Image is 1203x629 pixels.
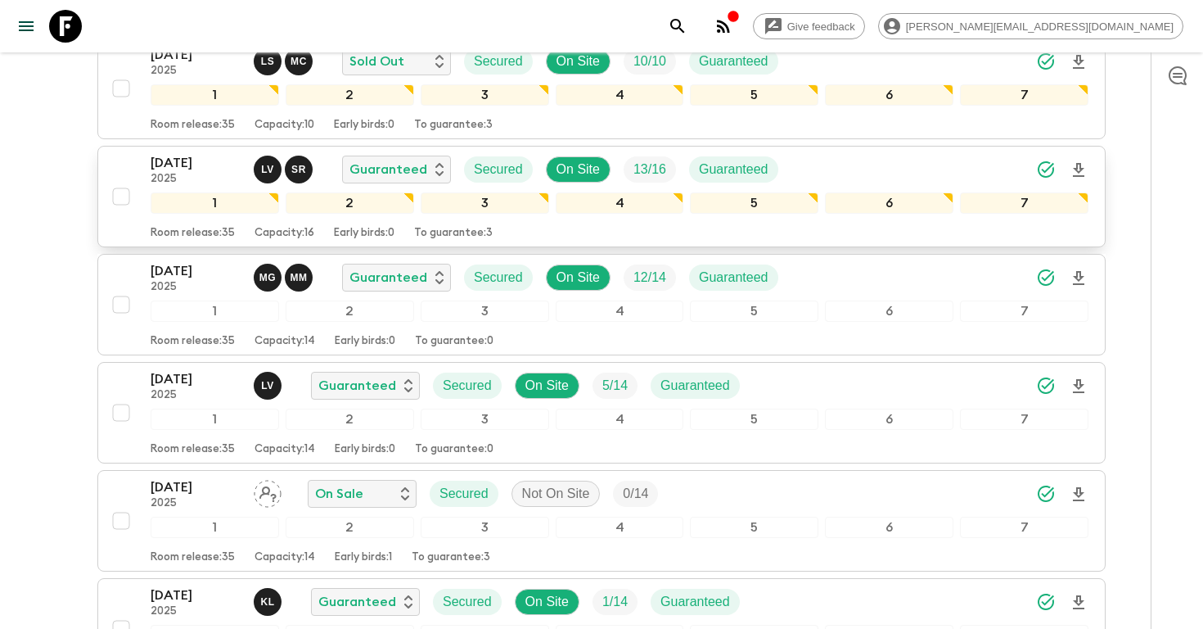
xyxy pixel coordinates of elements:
[546,265,611,291] div: On Site
[151,119,235,132] p: Room release: 35
[825,84,953,106] div: 6
[254,269,316,282] span: Marcella Granatiere, Matias Molina
[334,227,394,240] p: Early birds: 0
[335,335,395,348] p: Early birds: 0
[546,156,611,183] div: On Site
[1036,52,1056,71] svg: Synced Successfully
[290,271,307,284] p: M M
[525,592,569,612] p: On Site
[349,52,404,71] p: Sold Out
[556,268,600,287] p: On Site
[690,301,818,322] div: 5
[624,156,676,183] div: Trip Fill
[960,517,1088,538] div: 7
[522,484,590,504] p: Not On Site
[556,301,684,322] div: 4
[1069,593,1088,613] svg: Download Onboarding
[525,376,569,396] p: On Site
[318,376,396,396] p: Guaranteed
[661,10,694,43] button: search adventures
[592,373,638,399] div: Trip Fill
[556,160,600,179] p: On Site
[254,377,285,390] span: Lucas Valentim
[1036,268,1056,287] svg: Synced Successfully
[151,281,241,294] p: 2025
[254,52,316,66] span: Luana Seara, Mariano Cenzano
[151,45,241,65] p: [DATE]
[261,379,274,392] p: L V
[255,227,314,240] p: Capacity: 16
[261,163,274,176] p: L V
[254,48,316,75] button: LSMC
[897,20,1183,33] span: [PERSON_NAME][EMAIL_ADDRESS][DOMAIN_NAME]
[633,160,666,179] p: 13 / 16
[633,52,666,71] p: 10 / 10
[151,84,279,106] div: 1
[699,160,768,179] p: Guaranteed
[690,517,818,538] div: 5
[254,593,285,606] span: Karen Leiva
[690,192,818,214] div: 5
[349,268,427,287] p: Guaranteed
[474,52,523,71] p: Secured
[1036,376,1056,396] svg: Synced Successfully
[960,84,1088,106] div: 7
[151,335,235,348] p: Room release: 35
[286,84,414,106] div: 2
[556,409,684,430] div: 4
[286,517,414,538] div: 2
[151,551,235,564] p: Room release: 35
[151,497,241,510] p: 2025
[254,264,316,292] button: MGMM
[414,227,493,240] p: To guarantee: 3
[511,481,601,507] div: Not On Site
[286,192,414,214] div: 2
[151,153,241,173] p: [DATE]
[592,589,638,615] div: Trip Fill
[602,592,628,612] p: 1 / 14
[421,84,549,106] div: 3
[151,586,241,605] p: [DATE]
[315,484,363,504] p: On Sale
[624,48,676,75] div: Trip Fill
[254,588,285,616] button: KL
[960,409,1088,430] div: 7
[286,301,414,322] div: 2
[556,192,684,214] div: 4
[151,65,241,78] p: 2025
[515,373,579,399] div: On Site
[349,160,427,179] p: Guaranteed
[613,481,658,507] div: Trip Fill
[151,192,279,214] div: 1
[254,156,316,183] button: LVSR
[633,268,666,287] p: 12 / 14
[415,335,493,348] p: To guarantee: 0
[421,301,549,322] div: 3
[255,551,315,564] p: Capacity: 14
[254,161,316,174] span: Lucas Valentim, Sol Rodriguez
[255,119,314,132] p: Capacity: 10
[412,551,490,564] p: To guarantee: 3
[335,443,395,456] p: Early birds: 0
[1036,592,1056,612] svg: Synced Successfully
[778,20,864,33] span: Give feedback
[699,52,768,71] p: Guaranteed
[556,84,684,106] div: 4
[151,261,241,281] p: [DATE]
[690,84,818,106] div: 5
[97,362,1106,464] button: [DATE]2025Lucas ValentimGuaranteedSecuredOn SiteTrip FillGuaranteed1234567Room release:35Capacity...
[151,605,241,618] p: 2025
[97,470,1106,572] button: [DATE]2025Assign pack leaderOn SaleSecuredNot On SiteTrip Fill1234567Room release:35Capacity:14Ea...
[556,517,684,538] div: 4
[1069,377,1088,396] svg: Download Onboarding
[261,55,275,68] p: L S
[825,517,953,538] div: 6
[414,119,493,132] p: To guarantee: 3
[439,484,489,504] p: Secured
[515,589,579,615] div: On Site
[474,268,523,287] p: Secured
[1069,52,1088,72] svg: Download Onboarding
[415,443,493,456] p: To guarantee: 0
[260,595,274,609] p: K L
[151,443,235,456] p: Room release: 35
